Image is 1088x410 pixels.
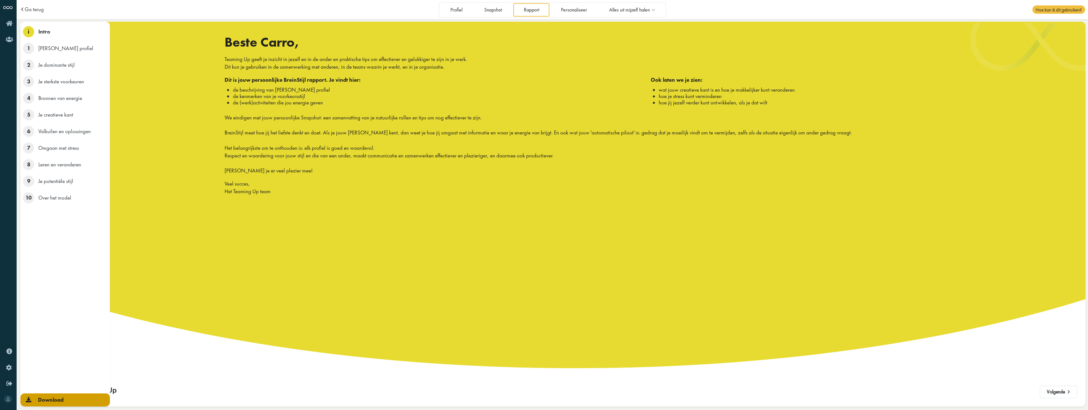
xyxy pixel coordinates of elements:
[225,56,1077,71] p: Teaming Up geeft je inzicht in jezelf en in de ander en praktische tips om effectiever en gelukki...
[38,61,75,68] span: Je dominante stijl
[38,161,81,168] span: Leren en veranderen
[225,129,852,136] span: BreinStijl meet hoe jij het liefste denkt en doet. Als je jouw [PERSON_NAME] kent, dan weet je ho...
[225,76,650,84] div: Dit is jouw persoonlijke BreinStijl rapport. Je vindt hier:
[220,34,1077,201] div: We eindigen met jouw persoonlijke Snapshot: een samenvatting van je natuurlijke rollen en tips om...
[513,3,549,16] a: Rapport
[23,176,34,187] span: 9
[440,3,473,16] a: Profiel
[233,99,651,106] li: de (werk)activiteiten die jou energie geven
[38,396,64,403] span: Download
[609,7,650,13] span: Alles uit mijzelf halen
[23,159,34,170] span: 8
[38,178,73,185] span: Je potentiële stijl
[23,76,34,87] span: 3
[659,93,1077,99] li: hoe je stress kunt verminderen
[23,59,34,71] span: 2
[38,144,79,151] span: Omgaan met stress
[659,99,1077,106] li: hoe jij jezelf verder kunt ontwikkelen, als je dat wilt
[23,192,34,203] span: 10
[38,45,93,52] span: [PERSON_NAME] profiel
[651,76,1077,84] div: Ook laten we je zien:
[659,87,1077,93] li: wat jouw creatieve kant is en hoe je makkelijker kunt veranderen
[233,93,651,99] li: de kenmerken van je voorkeursstijl
[225,137,1077,175] p: Het belangrijkste om te onthouden is: elk profiel is goed en waardevol. Respect en waardering voo...
[38,128,91,135] span: Valkuilen en oplossingen
[38,78,84,85] span: Je sterkste voorkeuren
[23,126,34,137] span: 6
[1040,386,1077,399] button: Volgende
[23,109,34,120] span: 5
[23,142,34,154] span: 7
[551,3,598,16] a: Personaliseer
[474,3,512,16] a: Snapshot
[233,87,651,93] li: de beschrijving van [PERSON_NAME] profiel
[599,3,665,16] a: Alles uit mijzelf halen
[225,180,1077,195] p: Veel succes, Het Teaming Up team
[23,93,34,104] span: 4
[38,111,73,118] span: Je creatieve kant
[38,194,71,201] span: Over het model
[25,7,44,12] a: Ga terug
[225,34,1077,50] h1: Beste Carro,
[1032,5,1085,14] span: Hoe kan ik dit gebruiken?
[23,43,34,54] span: 1
[23,26,34,37] span: i
[20,393,110,406] a: Download
[38,28,50,35] span: Intro
[38,95,82,102] span: Bronnen van energie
